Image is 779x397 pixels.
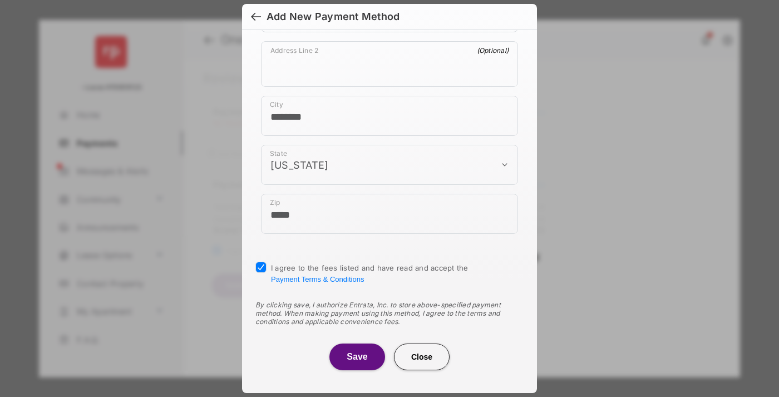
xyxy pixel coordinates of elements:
button: Save [329,344,385,370]
div: payment_method_screening[postal_addresses][addressLine2] [261,41,518,87]
div: payment_method_screening[postal_addresses][locality] [261,96,518,136]
div: payment_method_screening[postal_addresses][administrativeArea] [261,145,518,185]
div: By clicking save, I authorize Entrata, Inc. to store above-specified payment method. When making ... [255,301,524,326]
button: Close [394,344,450,370]
button: I agree to the fees listed and have read and accept the [271,275,364,283]
div: Add New Payment Method [267,11,400,23]
span: I agree to the fees listed and have read and accept the [271,263,469,283]
div: payment_method_screening[postal_addresses][postalCode] [261,194,518,234]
